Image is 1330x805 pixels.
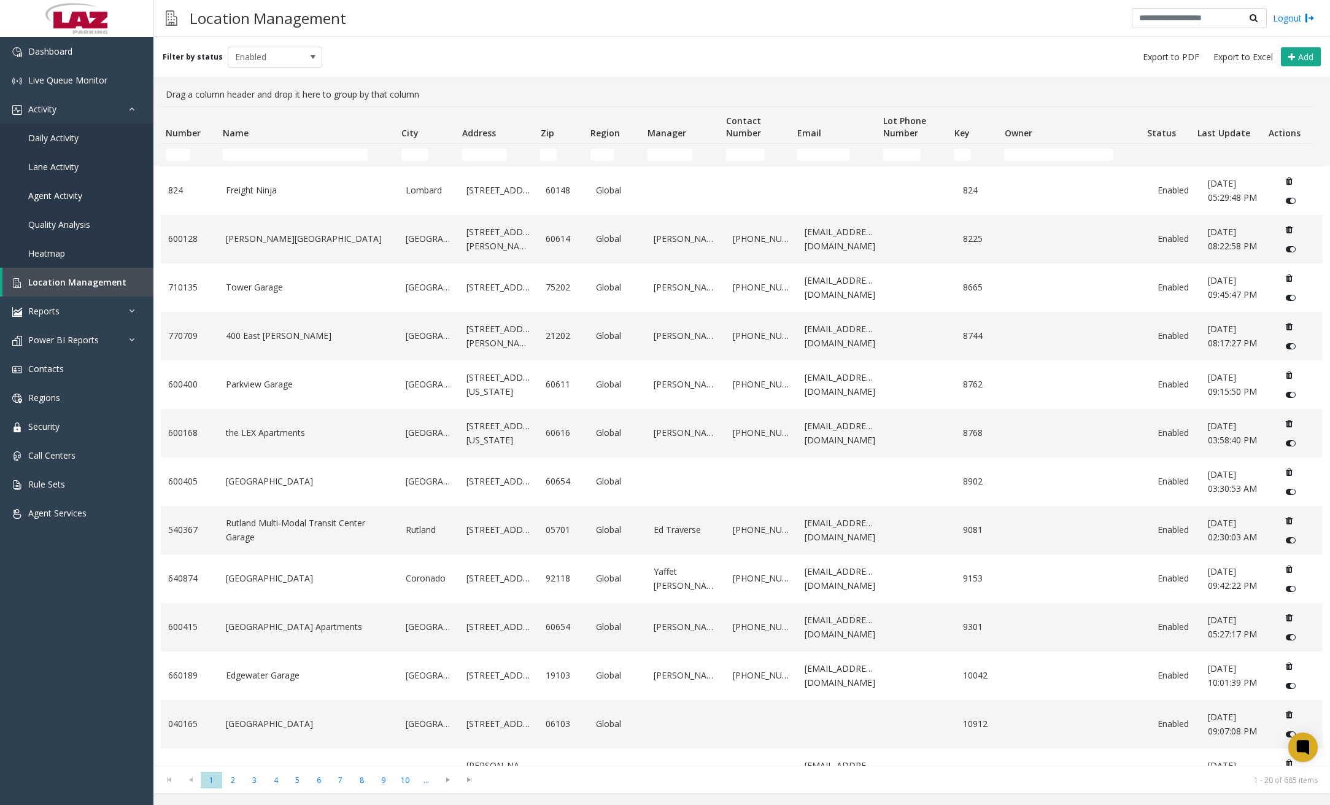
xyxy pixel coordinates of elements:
[466,371,531,399] a: [STREET_ADDRESS][US_STATE]
[1208,274,1257,300] span: [DATE] 09:45:47 PM
[1208,469,1257,494] span: [DATE] 03:30:53 AM
[596,523,639,537] a: Global
[466,322,531,350] a: [STREET_ADDRESS][PERSON_NAME]
[1280,171,1299,191] button: Delete
[805,613,876,641] a: [EMAIL_ADDRESS][DOMAIN_NAME]
[226,572,391,585] a: [GEOGRAPHIC_DATA]
[733,329,790,343] a: [PHONE_NUMBER]
[546,475,581,488] a: 60654
[226,475,391,488] a: [GEOGRAPHIC_DATA]
[28,219,90,230] span: Quality Analysis
[12,105,22,115] img: 'icon'
[466,184,531,197] a: [STREET_ADDRESS]
[28,363,64,375] span: Contacts
[1298,51,1313,63] span: Add
[439,775,456,785] span: Go to the next page
[1158,475,1193,488] a: Enabled
[1158,184,1193,197] a: Enabled
[466,669,531,682] a: [STREET_ADDRESS]
[954,149,971,161] input: Key Filter
[963,378,999,391] a: 8762
[1213,51,1273,63] span: Export to Excel
[287,772,308,788] span: Page 5
[963,523,999,537] a: 9081
[590,149,614,161] input: Region Filter
[1208,565,1265,593] a: [DATE] 09:42:22 PM
[733,620,790,634] a: [PHONE_NUMBER]
[1158,329,1193,343] a: Enabled
[963,281,999,294] a: 8665
[466,225,531,253] a: [STREET_ADDRESS][PERSON_NAME]
[586,144,643,166] td: Region Filter
[28,421,60,432] span: Security
[1280,317,1299,336] button: Delete
[805,565,876,593] a: [EMAIL_ADDRESS][DOMAIN_NAME]
[733,523,790,537] a: [PHONE_NUMBER]
[648,127,686,139] span: Manager
[406,475,452,488] a: [GEOGRAPHIC_DATA]
[733,669,790,682] a: [PHONE_NUMBER]
[1158,523,1193,537] a: Enabled
[168,184,211,197] a: 824
[416,772,437,788] span: Page 11
[1192,144,1263,166] td: Last Update Filter
[406,523,452,537] a: Rutland
[161,83,1323,106] div: Drag a column header and drop it here to group by that column
[401,149,428,161] input: City Filter
[1158,620,1193,634] a: Enabled
[654,523,718,537] a: Ed Traverse
[546,329,581,343] a: 21202
[1280,462,1299,482] button: Delete
[184,3,352,33] h3: Location Management
[1208,759,1265,787] a: [DATE] 06:14:50 PM
[1263,144,1313,166] td: Actions Filter
[1280,336,1302,356] button: Disable
[1208,517,1257,542] span: [DATE] 02:30:03 AM
[1280,220,1299,239] button: Delete
[1208,177,1257,203] span: [DATE] 05:29:48 PM
[226,426,391,440] a: the LEX Apartments
[226,516,391,544] a: Rutland Multi-Modal Transit Center Garage
[654,281,718,294] a: [PERSON_NAME]
[406,184,452,197] a: Lombard
[406,426,452,440] a: [GEOGRAPHIC_DATA]
[546,717,581,731] a: 06103
[461,775,477,785] span: Go to the last page
[1280,288,1302,308] button: Disable
[28,247,65,259] span: Heatmap
[1208,371,1257,397] span: [DATE] 09:15:50 PM
[466,759,531,787] a: [PERSON_NAME] Street
[153,106,1330,766] div: Data table
[12,451,22,461] img: 'icon'
[1158,232,1193,246] a: Enabled
[466,475,531,488] a: [STREET_ADDRESS]
[1208,49,1278,66] button: Export to Excel
[12,47,22,57] img: 'icon'
[1280,579,1302,599] button: Disable
[883,149,921,161] input: Lot Phone Number Filter
[596,620,639,634] a: Global
[1208,420,1257,445] span: [DATE] 03:58:40 PM
[28,507,87,519] span: Agent Services
[1158,717,1193,731] a: Enabled
[596,475,639,488] a: Global
[596,232,639,246] a: Global
[168,281,211,294] a: 710135
[805,322,876,350] a: [EMAIL_ADDRESS][DOMAIN_NAME]
[963,669,999,682] a: 10042
[166,3,177,33] img: pageIcon
[466,572,531,585] a: [STREET_ADDRESS]
[28,74,107,86] span: Live Queue Monitor
[1273,12,1315,25] a: Logout
[168,620,211,634] a: 600415
[1208,274,1265,301] a: [DATE] 09:45:47 PM
[797,127,821,139] span: Email
[1280,705,1299,725] button: Delete
[654,620,718,634] a: [PERSON_NAME]
[1005,127,1032,139] span: Owner
[28,449,75,461] span: Call Centers
[1280,531,1302,550] button: Disable
[373,772,394,788] span: Page 9
[1208,516,1265,544] a: [DATE] 02:30:03 AM
[648,149,692,161] input: Manager Filter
